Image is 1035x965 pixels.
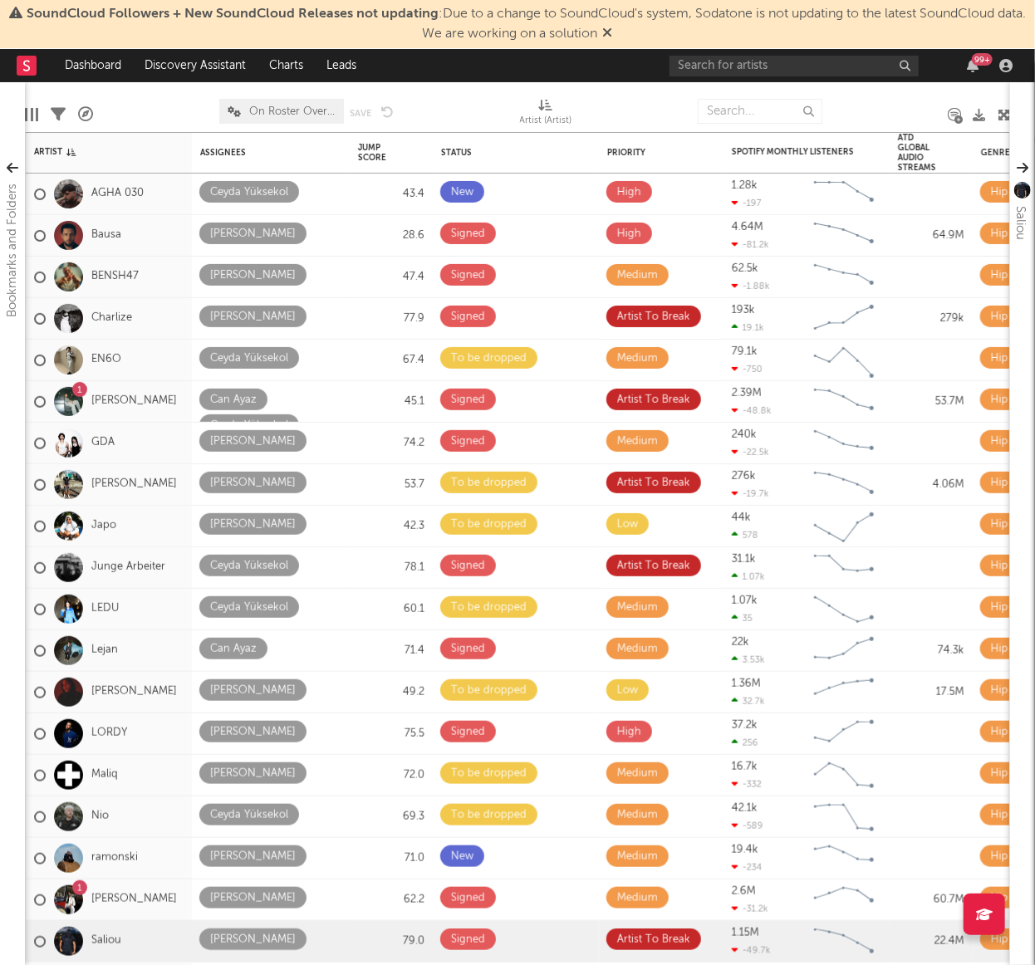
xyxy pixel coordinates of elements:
[617,390,690,410] div: Artist To Break
[807,921,881,963] svg: Chart title
[358,558,424,578] div: 78.1
[451,930,485,950] div: Signed
[200,148,316,158] div: Assignees
[210,764,296,784] div: [PERSON_NAME]
[617,224,641,244] div: High
[807,547,881,589] svg: Chart title
[732,654,765,665] div: 3.53k
[732,530,758,541] div: 578
[520,91,572,139] div: Artist (Artist)
[210,847,296,867] div: [PERSON_NAME]
[732,904,768,914] div: -31.2k
[732,803,758,814] div: 42.1k
[451,889,485,909] div: Signed
[91,893,177,907] a: [PERSON_NAME]
[249,106,336,117] span: On Roster Overview
[210,681,296,701] div: [PERSON_NAME]
[732,305,755,316] div: 193k
[732,737,758,748] div: 256
[732,388,762,399] div: 2.39M
[258,49,315,82] a: Charts
[617,639,658,659] div: Medium
[358,392,424,412] div: 45.1
[451,183,473,203] div: New
[210,307,296,327] div: [PERSON_NAME]
[451,307,485,327] div: Signed
[451,515,527,535] div: To be dropped
[732,447,769,458] div: -22.5k
[732,820,763,831] div: -589
[732,928,759,938] div: 1.15M
[732,678,761,689] div: 1.36M
[358,267,424,287] div: 47.4
[358,766,424,786] div: 72.0
[91,394,177,409] a: [PERSON_NAME]
[898,309,964,329] div: 279k
[617,930,690,950] div: Artist To Break
[617,473,690,493] div: Artist To Break
[91,561,165,575] a: Junge Arbeiter
[732,281,770,291] div: -1.88k
[732,613,753,624] div: 35
[607,148,674,158] div: Priority
[451,639,485,659] div: Signed
[732,405,772,416] div: -48.8k
[603,27,613,41] span: Dismiss
[358,350,424,370] div: 67.4
[732,554,756,565] div: 31.1k
[358,309,424,329] div: 77.9
[451,224,485,244] div: Signed
[53,49,133,82] a: Dashboard
[967,59,979,72] button: 99+
[91,270,139,284] a: BENSH47
[358,932,424,952] div: 79.0
[358,475,424,495] div: 53.7
[91,934,121,948] a: Saliou
[617,183,641,203] div: High
[358,434,424,453] div: 74.2
[381,104,394,119] button: Undo the changes to the current view.
[451,556,485,576] div: Signed
[732,239,769,250] div: -81.2k
[350,109,371,118] button: Save
[898,932,964,952] div: 22.4M
[451,266,485,286] div: Signed
[358,641,424,661] div: 71.4
[732,886,756,897] div: 2.6M
[520,111,572,131] div: Artist (Artist)
[210,889,296,909] div: [PERSON_NAME]
[732,720,758,731] div: 37.2k
[732,512,751,523] div: 44k
[358,600,424,620] div: 60.1
[358,849,424,869] div: 71.0
[210,515,296,535] div: [PERSON_NAME]
[898,226,964,246] div: 64.9M
[898,133,939,173] div: ATD Global Audio Streams
[807,713,881,755] svg: Chart title
[617,889,658,909] div: Medium
[807,298,881,340] svg: Chart title
[78,91,93,139] div: A&R Pipeline
[27,7,1026,41] span: : Due to a change to SoundCloud's system, Sodatone is not updating to the latest SoundCloud data....
[807,215,881,257] svg: Chart title
[34,147,159,157] div: Artist
[807,340,881,381] svg: Chart title
[732,198,762,208] div: -197
[732,147,856,157] div: Spotify Monthly Listeners
[451,432,485,452] div: Signed
[315,49,368,82] a: Leads
[210,224,296,244] div: [PERSON_NAME]
[210,598,288,618] div: Ceyda Yüksekol
[617,266,658,286] div: Medium
[358,683,424,703] div: 49.2
[732,762,758,772] div: 16.7k
[732,488,769,499] div: -19.7k
[451,681,527,701] div: To be dropped
[133,49,258,82] a: Discovery Assistant
[617,847,658,867] div: Medium
[732,346,758,357] div: 79.1k
[358,184,424,204] div: 43.4
[210,806,288,825] div: Ceyda Yüksekol
[210,416,288,436] div: Ceyda Yüksekol
[732,180,758,191] div: 1.28k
